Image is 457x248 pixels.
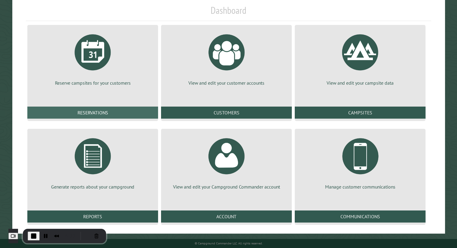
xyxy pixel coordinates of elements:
[302,183,418,190] p: Manage customer communications
[295,107,425,119] a: Campsites
[27,107,158,119] a: Reservations
[35,80,151,86] p: Reserve campsites for your customers
[35,183,151,190] p: Generate reports about your campground
[302,80,418,86] p: View and edit your campsite data
[168,134,285,190] a: View and edit your Campground Commander account
[161,107,292,119] a: Customers
[161,210,292,222] a: Account
[35,134,151,190] a: Generate reports about your campground
[195,241,263,245] small: © Campground Commander LLC. All rights reserved.
[302,30,418,86] a: View and edit your campsite data
[168,183,285,190] p: View and edit your Campground Commander account
[27,210,158,222] a: Reports
[168,80,285,86] p: View and edit your customer accounts
[168,30,285,86] a: View and edit your customer accounts
[302,134,418,190] a: Manage customer communications
[295,210,425,222] a: Communications
[35,30,151,86] a: Reserve campsites for your customers
[26,5,431,21] h1: Dashboard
